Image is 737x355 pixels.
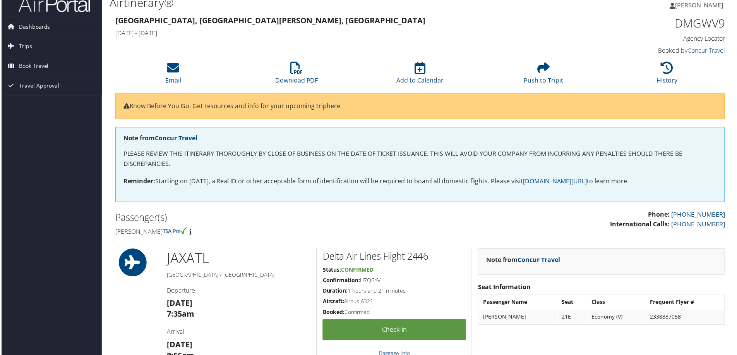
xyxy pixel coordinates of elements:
[478,284,531,292] strong: Seat Information
[480,311,558,325] td: [PERSON_NAME]
[17,17,49,36] span: Dashboards
[397,66,444,85] a: Add to Calendar
[166,299,192,310] strong: [DATE]
[17,57,47,76] span: Book Travel
[327,102,340,110] a: here
[17,37,31,56] span: Trips
[166,250,310,269] h1: JAX ATL
[322,299,344,306] strong: Aircraft:
[322,310,466,317] h5: Confirmed
[122,102,718,112] p: Know Before You Go: Get resources and info for your upcoming trip
[559,311,588,325] td: 21E
[518,257,561,265] a: Concur Travel
[648,311,725,325] td: 2338887058
[166,329,310,337] h4: Arrival
[322,288,466,296] h5: 1 hours and 21 minutes
[162,228,187,235] img: tsa-precheck.png
[154,134,197,143] a: Concur Travel
[122,150,718,169] p: PLEASE REVIEW THIS ITINERARY THOROUGHLY BY CLOSE OF BUSINESS ON THE DATE OF TICKET ISSUANCE. THIS...
[275,66,318,85] a: Download PDF
[166,341,192,351] strong: [DATE]
[677,1,725,9] span: [PERSON_NAME]
[582,15,727,31] h1: DMGWV9
[322,321,466,342] a: Check-in
[122,177,718,187] p: Starting on [DATE], a Real ID or other acceptable form of identification will be required to boar...
[322,267,341,274] strong: Status:
[322,288,348,296] strong: Duration:
[122,177,154,186] strong: Reminder:
[673,211,727,220] a: [PHONE_NUMBER]
[166,272,310,280] h5: [GEOGRAPHIC_DATA] / [GEOGRAPHIC_DATA]
[582,47,727,55] h4: Booked by
[322,277,360,285] strong: Confirmation:
[648,296,725,310] th: Frequent Flyer #
[650,211,671,220] strong: Phone:
[114,15,426,26] strong: [GEOGRAPHIC_DATA], [GEOGRAPHIC_DATA] [PERSON_NAME], [GEOGRAPHIC_DATA]
[322,251,466,264] h2: Delta Air Lines Flight 2446
[166,288,310,296] h4: Departure
[689,47,727,55] a: Concur Travel
[114,228,415,237] h4: [PERSON_NAME]
[589,311,647,325] td: Economy (V)
[611,221,671,229] strong: International Calls:
[166,310,194,321] strong: 7:35am
[17,76,58,96] span: Travel Approval
[322,299,466,307] h5: Airbus A321
[487,257,561,265] strong: Note from
[480,296,558,310] th: Passenger Name
[524,66,564,85] a: Push to Tripit
[658,66,679,85] a: History
[341,267,374,274] span: Confirmed
[589,296,647,310] th: Class
[165,66,180,85] a: Email
[559,296,588,310] th: Seat
[673,221,727,229] a: [PHONE_NUMBER]
[122,134,197,143] strong: Note from
[322,310,345,317] strong: Booked:
[114,29,571,38] h4: [DATE] - [DATE]
[524,177,588,186] a: [DOMAIN_NAME][URL]
[322,277,466,285] h5: H7QBYV
[582,34,727,43] h4: Agency Locator
[114,212,415,225] h2: Passenger(s)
